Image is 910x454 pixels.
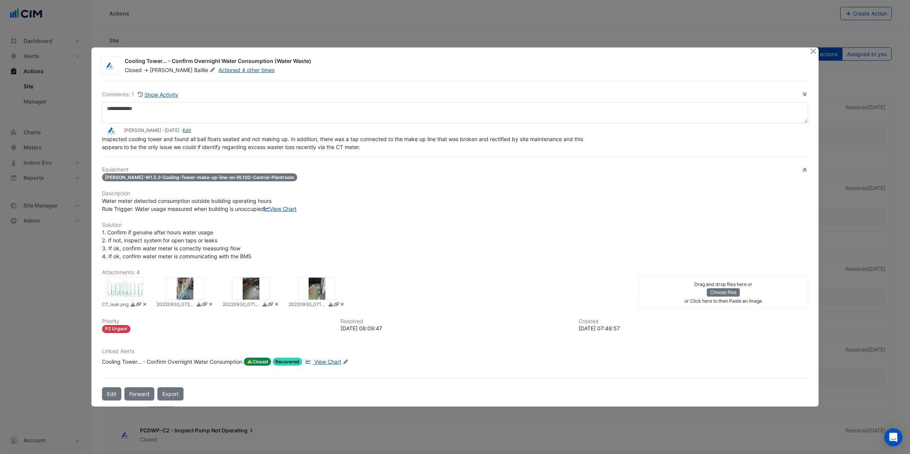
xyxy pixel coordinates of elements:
a: Delete [142,301,147,309]
h6: Priority [102,318,331,325]
a: Copy link to clipboard [202,301,207,309]
button: Choose files [707,288,740,297]
span: Closed [244,358,271,366]
span: [PERSON_NAME]-W1.5.2-Cooling-Tower-make-up-line-on-RL100-Central-Plantroom [102,173,297,181]
span: Recovered [273,358,303,366]
div: 20220930_072417.jpg [166,277,204,300]
span: 2022-09-30 08:07:57 [165,127,179,133]
small: 20220930_071257.jpg [223,301,260,309]
div: 20220930_071257.jpg [232,277,270,300]
a: Download [262,301,268,309]
div: Cooling Tower... - Confirm Overnight Water Consumption (Water Waste) [125,57,800,66]
a: Edit [183,127,191,133]
small: or Click here to then Paste an image [684,298,762,304]
a: Copy link to clipboard [334,301,339,309]
a: View Chart [304,358,341,366]
a: Download [130,301,136,309]
a: Actioned 4 other times [218,67,275,73]
small: CT_leak.png [102,301,129,309]
div: 20220930_071512.jpg [298,277,336,300]
small: [PERSON_NAME] - - [124,127,191,134]
a: View Chart [264,206,297,212]
a: Copy link to clipboard [136,301,141,309]
span: -> [143,67,148,73]
small: 20220930_072417.jpg [157,301,195,309]
div: Comments: 1 [102,90,179,99]
fa-icon: Edit Linked Alerts [343,359,348,365]
button: Close [809,47,817,55]
span: Baillie [194,66,217,74]
h6: Linked Alerts [102,348,808,355]
button: Show Activity [137,90,179,99]
span: Inspected cooling tower and found all ball floats seated and not making up. In addition, there wa... [102,136,586,150]
h6: Equipment [102,167,808,173]
h6: Attachments: 4 [102,269,808,276]
div: P2 Urgent [102,325,130,333]
small: Drag and drop files here or [694,281,752,287]
div: Open Intercom Messenger [884,428,902,446]
h6: Description [102,190,808,197]
span: 1. Confirm if genuine after hours water usage 2. If not, inspect system for open taps or leaks 3.... [102,229,251,259]
small: 20220930_071512.jpg [289,301,326,309]
span: [PERSON_NAME] [150,67,193,73]
button: Edit [102,387,121,401]
h6: Resolved [340,318,570,325]
span: View Chart [314,358,341,365]
img: Airmaster Australia [101,62,118,69]
h6: Created [579,318,808,325]
div: [DATE] 08:09:47 [340,324,570,332]
a: Delete [274,301,279,309]
div: CT_leak.png [106,277,144,300]
a: Download [196,301,202,309]
span: Water meter detected consumption outside building operating hours Rule Trigger: Water usage measu... [102,198,297,212]
a: Export [157,387,184,401]
a: Download [328,301,334,309]
h6: Solution [102,222,808,228]
span: Closed [125,67,142,73]
button: Forward [124,387,154,401]
a: Copy link to clipboard [268,301,273,309]
div: [DATE] 07:48:57 [579,324,808,332]
a: Delete [339,301,345,309]
div: Cooling Tower... - Confirm Overnight Water Consumption [102,358,242,366]
img: Airmaster Australia [102,127,121,135]
a: Delete [208,301,213,309]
